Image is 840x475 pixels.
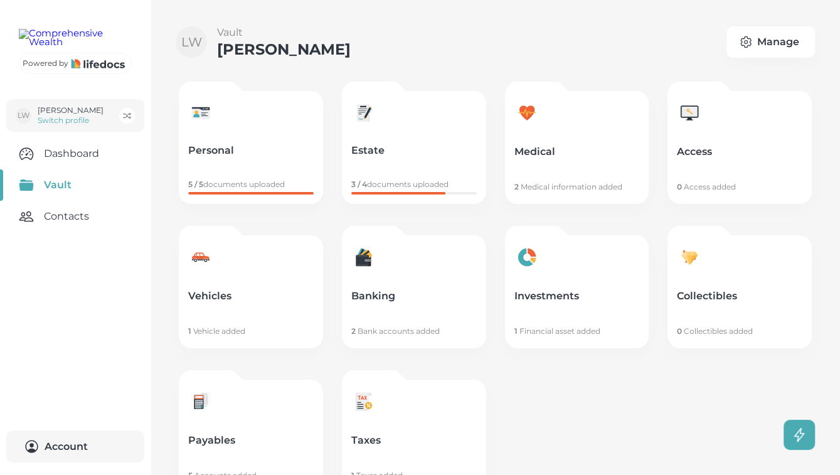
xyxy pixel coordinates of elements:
p: Switch profile [38,115,104,125]
p: Vehicle added [188,326,314,336]
p: Banking [351,290,477,302]
a: Collectibles0 Collectibles added [667,235,812,348]
button: Manage [726,26,815,58]
a: Investments1 Financial asset added [505,235,649,348]
p: documents uploaded [351,179,477,189]
button: Account [6,430,144,462]
p: Collectibles [677,290,802,302]
a: Vehicles1 Vehicle added [179,235,323,348]
a: Personal5 / 5documents uploaded [179,91,323,204]
p: documents uploaded [188,179,314,189]
a: Medical2 Medical information added [505,91,649,204]
p: Bank accounts added [351,326,477,336]
span: 0 [677,182,682,191]
a: Banking2 Bank accounts added [342,235,486,348]
p: Payables [188,434,314,447]
div: LW [176,26,207,58]
span: 5 / 5 [188,179,203,189]
span: 0 [677,326,682,336]
p: [PERSON_NAME] [38,105,104,115]
p: Access [677,146,802,158]
div: LW [16,108,31,124]
p: Taxes [351,434,477,447]
p: Medical [514,146,640,158]
p: Collectibles added [677,326,802,336]
button: LW[PERSON_NAME]Switch profile [6,99,144,132]
a: Powered by [19,53,132,74]
span: 2 [514,182,519,191]
p: Investments [514,290,640,302]
img: Comprehensive Wealth [19,29,132,46]
p: Access added [677,182,802,192]
p: Medical information added [514,182,640,192]
p: Personal [188,144,314,157]
p: Vehicles [188,290,314,302]
span: 3 / 4 [351,179,367,189]
p: Vault [217,25,351,40]
p: Estate [351,144,477,157]
span: 1 [514,326,518,336]
span: 2 [351,326,356,336]
p: Financial asset added [514,326,640,336]
span: 1 [188,326,191,336]
a: Estate3 / 4documents uploaded [342,91,486,204]
a: Access0 Access added [667,91,812,204]
h3: [PERSON_NAME] [217,40,351,58]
